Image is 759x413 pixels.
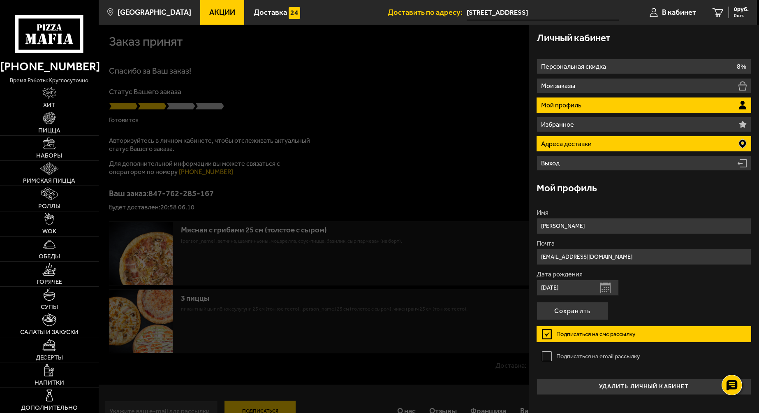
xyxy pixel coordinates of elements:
[41,304,58,310] span: Супы
[467,5,618,20] input: Ваш адрес доставки
[537,183,597,193] h3: Мой профиль
[388,9,467,16] span: Доставить по адресу:
[537,33,611,43] h3: Личный кабинет
[537,218,751,234] input: Ваше имя
[209,9,235,16] span: Акции
[662,9,696,16] span: В кабинет
[541,160,562,167] p: Выход
[537,326,751,342] label: Подписаться на смс рассылку
[39,253,60,260] span: Обеды
[289,7,301,19] img: 15daf4d41897b9f0e9f617042186c801.svg
[537,378,751,395] button: удалить личный кабинет
[734,13,749,18] span: 0 шт.
[537,348,751,364] label: Подписаться на email рассылку
[541,141,594,147] p: Адреса доставки
[537,271,751,278] label: Дата рождения
[254,9,287,16] span: Доставка
[36,355,63,361] span: Десерты
[36,153,62,159] span: Наборы
[541,102,583,109] p: Мой профиль
[38,203,60,209] span: Роллы
[541,83,577,89] p: Мои заказы
[23,178,75,184] span: Римская пицца
[118,9,191,16] span: [GEOGRAPHIC_DATA]
[734,7,749,12] span: 0 руб.
[537,209,751,216] label: Имя
[737,63,746,70] p: 8%
[37,279,62,285] span: Горячее
[541,63,608,70] p: Персональная скидка
[38,128,60,134] span: Пицца
[43,102,55,108] span: Хит
[35,380,64,386] span: Напитки
[21,405,78,411] span: Дополнительно
[20,329,79,335] span: Салаты и закуски
[537,249,751,265] input: Ваш e-mail
[600,283,611,293] button: Открыть календарь
[537,302,609,320] button: Сохранить
[537,240,751,247] label: Почта
[541,121,576,128] p: Избранное
[42,228,56,234] span: WOK
[537,280,619,296] input: Ваша дата рождения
